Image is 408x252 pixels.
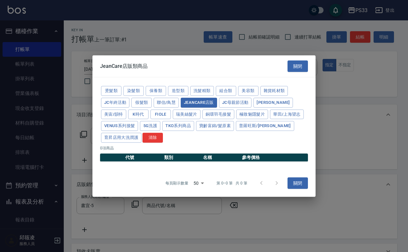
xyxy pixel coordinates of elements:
button: 瑞美絲髮片 [173,109,200,119]
th: 代號 [124,154,163,162]
button: 寶齡富錦/髮原素 [196,121,234,131]
button: 美容類 [238,86,259,96]
button: 銅環羽毛接髮 [202,109,234,119]
button: 聯信/鳥慧 [154,98,179,108]
span: JeanCare店販類商品 [100,63,148,69]
th: 參考價格 [240,154,308,162]
button: 組合類 [216,86,236,96]
button: [PERSON_NAME] [253,98,293,108]
button: JC年終活動 [101,98,129,108]
button: 育昇店用大洗潤護 [101,133,142,143]
button: Venus系列接髮 [101,121,138,131]
button: TKO系列商品 [162,121,194,131]
button: 關閉 [288,177,308,189]
div: 50 [191,175,206,192]
button: 華田/上海望志 [270,109,304,119]
button: 關閉 [288,60,308,72]
button: FIOLE [150,109,171,119]
button: 燙髮類 [101,86,121,96]
button: 保養類 [146,86,166,96]
th: 名稱 [201,154,240,162]
p: 每頁顯示數量 [165,180,188,186]
button: 雜貨耗材類 [260,86,288,96]
button: 普羅旺斯/[PERSON_NAME] [236,121,294,131]
button: 造型類 [168,86,188,96]
button: JC母親節活動 [219,98,252,108]
button: JeanCare店販 [181,98,217,108]
button: 染髮類 [123,86,144,96]
button: 洗髮精類 [190,86,214,96]
button: 極致魅隱髮片 [236,109,268,119]
p: 第 0–0 筆 共 0 筆 [216,180,247,186]
button: 美宙/韻特 [101,109,126,119]
th: 類別 [163,154,201,162]
button: 假髮類 [131,98,152,108]
p: 0 項商品 [100,145,308,151]
button: K時代 [128,109,149,119]
button: 清除 [142,133,163,143]
button: 5G洗護 [140,121,160,131]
